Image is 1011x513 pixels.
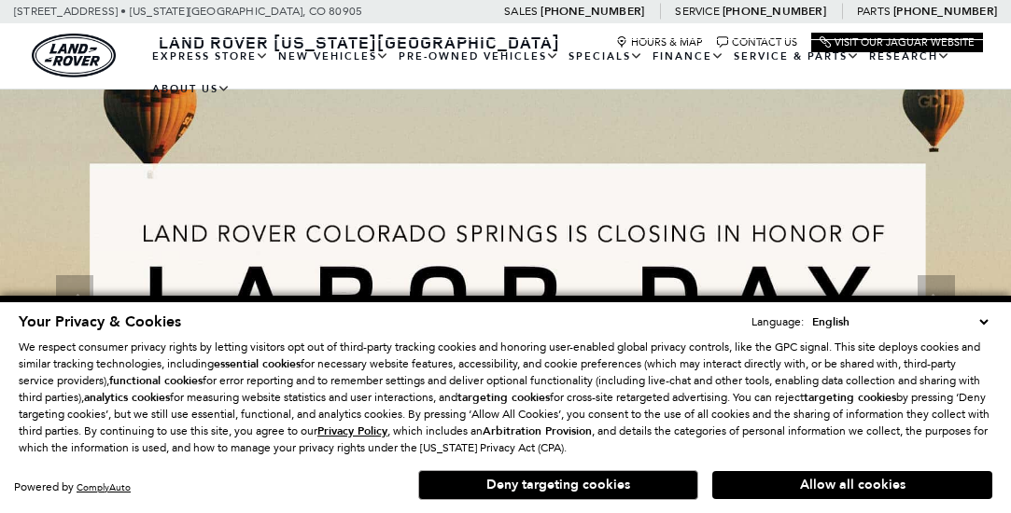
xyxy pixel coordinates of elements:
a: Visit Our Jaguar Website [820,36,975,49]
a: Finance [648,40,729,73]
span: Service [675,5,719,18]
p: We respect consumer privacy rights by letting visitors opt out of third-party tracking cookies an... [19,339,992,456]
u: Privacy Policy [317,423,387,438]
strong: essential cookies [214,356,301,371]
div: Next [918,275,955,331]
a: Contact Us [717,36,797,49]
div: Language: [751,316,804,327]
strong: analytics cookies [84,390,170,405]
span: Sales [504,5,538,18]
a: ComplyAuto [77,481,131,493]
a: EXPRESS STORE [147,40,274,73]
a: Pre-Owned Vehicles [394,40,564,73]
img: Land Rover [32,34,116,77]
a: land-rover [32,34,116,77]
a: Research [864,40,955,73]
button: Deny targeting cookies [418,470,698,500]
a: About Us [147,73,235,105]
button: Allow all cookies [712,471,992,499]
a: Privacy Policy [317,424,387,437]
select: Language Select [807,312,992,331]
span: Parts [857,5,891,18]
strong: targeting cookies [804,390,896,405]
a: Service & Parts [729,40,864,73]
a: New Vehicles [274,40,394,73]
a: [PHONE_NUMBER] [541,4,644,19]
strong: targeting cookies [457,390,550,405]
strong: Arbitration Provision [483,423,592,438]
a: [STREET_ADDRESS] • [US_STATE][GEOGRAPHIC_DATA], CO 80905 [14,5,362,18]
a: Hours & Map [616,36,703,49]
nav: Main Navigation [147,40,983,105]
div: Previous [56,275,93,331]
a: Land Rover [US_STATE][GEOGRAPHIC_DATA] [147,31,571,53]
span: Your Privacy & Cookies [19,312,181,332]
a: [PHONE_NUMBER] [893,4,997,19]
span: Land Rover [US_STATE][GEOGRAPHIC_DATA] [159,31,560,53]
div: Powered by [14,481,131,493]
strong: functional cookies [109,373,203,388]
a: [PHONE_NUMBER] [723,4,826,19]
a: Specials [564,40,648,73]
